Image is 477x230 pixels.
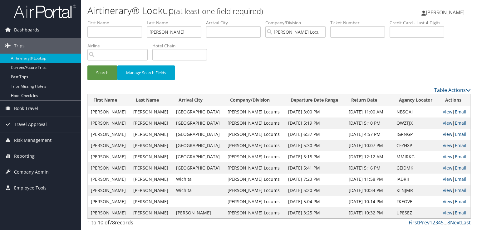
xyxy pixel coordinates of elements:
td: [PERSON_NAME] [130,207,173,218]
td: FKEOVE [393,196,440,207]
td: [PERSON_NAME] [130,162,173,174]
a: First [409,219,419,226]
span: Risk Management [14,132,52,148]
td: [PERSON_NAME] Locums [224,162,285,174]
td: [PERSON_NAME] Locums [224,129,285,140]
td: | [440,129,470,140]
td: Wichita [173,185,224,196]
label: Hotel Chain [152,43,212,49]
td: QWZTJX [393,117,440,129]
a: View [443,165,452,171]
td: | [440,162,470,174]
h1: Airtinerary® Lookup [87,4,343,17]
a: View [443,131,452,137]
td: [DATE] 10:14 PM [346,196,393,207]
span: Reporting [14,148,35,164]
td: [PERSON_NAME] [130,140,173,151]
a: Email [455,165,466,171]
td: [DATE] 5:16 PM [346,162,393,174]
td: [PERSON_NAME] [130,196,173,207]
td: [PERSON_NAME] Locums [224,151,285,162]
td: | [440,196,470,207]
td: [DATE] 12:12 AM [346,151,393,162]
a: Next [450,219,461,226]
td: [DATE] 5:41 PM [285,162,346,174]
span: Dashboards [14,22,39,38]
td: [PERSON_NAME] [173,207,224,218]
td: IADRII [393,174,440,185]
span: Company Admin [14,164,49,180]
td: [DATE] 5:19 PM [285,117,346,129]
a: View [443,109,452,115]
th: Company/Division [224,94,285,106]
td: | [440,185,470,196]
td: [PERSON_NAME] Locums [224,207,285,218]
td: [GEOGRAPHIC_DATA] [173,140,224,151]
td: [PERSON_NAME] [88,207,130,218]
td: [PERSON_NAME] Locums [224,117,285,129]
a: Email [455,131,466,137]
td: [DATE] 5:10 PM [346,117,393,129]
td: IGRNGP [393,129,440,140]
td: [PERSON_NAME] [88,106,130,117]
td: [DATE] 11:00 AM [346,106,393,117]
a: Email [455,187,466,193]
a: Email [455,109,466,115]
td: [DATE] 3:00 PM [285,106,346,117]
label: Airline [87,43,152,49]
td: NBSOAI [393,106,440,117]
td: Wichita [173,174,224,185]
a: Email [455,210,466,216]
a: View [443,120,452,126]
td: [DATE] 4:57 PM [346,129,393,140]
td: | [440,151,470,162]
button: Manage Search Fields [117,65,175,80]
a: View [443,154,452,160]
a: 8 [447,219,450,226]
span: … [444,219,447,226]
td: [GEOGRAPHIC_DATA] [173,106,224,117]
a: View [443,187,452,193]
td: [GEOGRAPHIC_DATA] [173,162,224,174]
td: [GEOGRAPHIC_DATA] [173,117,224,129]
td: [DATE] 10:32 PM [346,207,393,218]
td: [PERSON_NAME] Locums [224,140,285,151]
td: KLNJMR [393,185,440,196]
td: [DATE] 11:58 PM [346,174,393,185]
span: 78 [109,219,115,226]
td: [PERSON_NAME] [130,129,173,140]
td: [PERSON_NAME] Locums [224,196,285,207]
td: [DATE] 3:25 PM [285,207,346,218]
td: [PERSON_NAME] [88,196,130,207]
small: (at least one field required) [174,6,263,16]
span: Book Travel [14,101,38,116]
a: Email [455,142,466,148]
td: [PERSON_NAME] [88,129,130,140]
label: Last Name [147,20,206,26]
td: CFZHXP [393,140,440,151]
a: 4 [438,219,441,226]
span: [PERSON_NAME] [426,9,465,16]
td: [PERSON_NAME] [88,140,130,151]
span: Travel Approval [14,117,47,132]
td: GEIDMK [393,162,440,174]
td: [PERSON_NAME] [130,106,173,117]
td: [PERSON_NAME] [88,117,130,129]
td: [GEOGRAPHIC_DATA] [173,151,224,162]
td: | [440,207,470,218]
td: [PERSON_NAME] Locums [224,106,285,117]
a: Email [455,199,466,204]
a: Last [461,219,471,226]
label: Credit Card - Last 4 Digits [390,20,449,26]
label: Arrival City [206,20,265,26]
th: First Name: activate to sort column ascending [88,94,130,106]
th: Return Date: activate to sort column ascending [346,94,393,106]
a: [PERSON_NAME] [421,3,471,22]
img: airportal-logo.png [14,4,76,19]
td: [PERSON_NAME] [130,174,173,185]
label: Company/Division [265,20,330,26]
td: [PERSON_NAME] [130,151,173,162]
td: MMIRKG [393,151,440,162]
td: [PERSON_NAME] [88,185,130,196]
td: UPESEZ [393,207,440,218]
